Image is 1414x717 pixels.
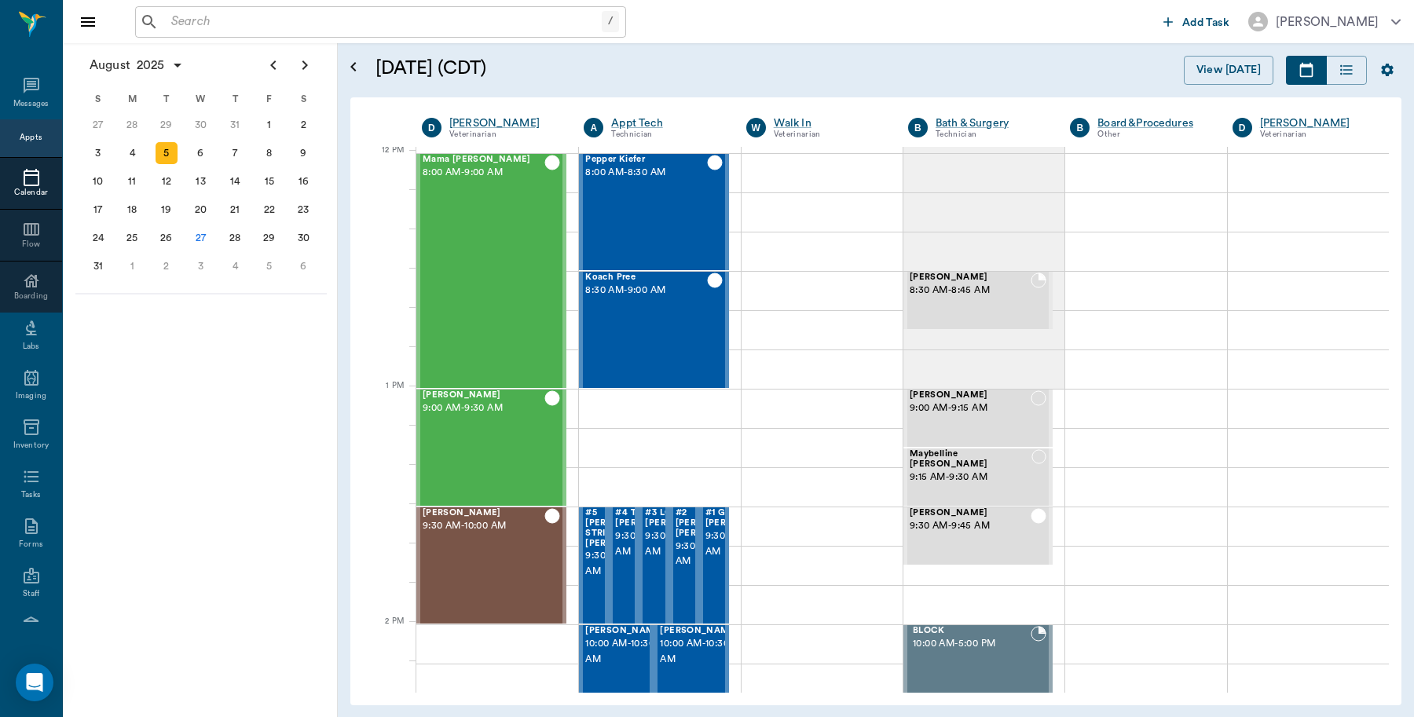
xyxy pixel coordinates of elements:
[1157,7,1236,36] button: Add Task
[156,227,178,249] div: Tuesday, August 26, 2025
[252,87,287,111] div: F
[1276,13,1379,31] div: [PERSON_NAME]
[579,271,728,389] div: CHECKED_OUT, 8:30 AM - 9:00 AM
[292,199,314,221] div: Saturday, August 23, 2025
[23,341,39,353] div: Labs
[1236,7,1413,36] button: [PERSON_NAME]
[190,255,212,277] div: Wednesday, September 3, 2025
[156,255,178,277] div: Tuesday, September 2, 2025
[344,37,363,97] button: Open calendar
[72,6,104,38] button: Close drawer
[910,449,1031,470] span: Maybelline [PERSON_NAME]
[660,636,738,668] span: 10:00 AM - 10:30 AM
[156,199,178,221] div: Tuesday, August 19, 2025
[121,142,143,164] div: Monday, August 4, 2025
[121,114,143,136] div: Monday, July 28, 2025
[165,11,602,33] input: Search
[910,508,1031,518] span: [PERSON_NAME]
[87,114,109,136] div: Sunday, July 27, 2025
[224,255,246,277] div: Thursday, September 4, 2025
[1097,128,1208,141] div: Other
[292,255,314,277] div: Saturday, September 6, 2025
[224,199,246,221] div: Thursday, August 21, 2025
[908,118,928,137] div: B
[676,539,754,570] span: 9:30 AM - 10:00 AM
[910,273,1031,283] span: [PERSON_NAME]
[1184,56,1273,85] button: View [DATE]
[81,87,115,111] div: S
[422,118,441,137] div: D
[87,170,109,192] div: Sunday, August 10, 2025
[1070,118,1090,137] div: B
[416,507,566,624] div: CHECKED_OUT, 9:30 AM - 10:00 AM
[190,199,212,221] div: Wednesday, August 20, 2025
[86,54,134,76] span: August
[645,529,723,560] span: 9:30 AM - 10:00 AM
[416,153,566,389] div: CHECKED_OUT, 8:00 AM - 9:00 AM
[903,507,1053,565] div: CHECKED_OUT, 9:30 AM - 9:45 AM
[286,87,321,111] div: S
[1260,115,1371,131] a: [PERSON_NAME]
[645,508,723,529] span: #3 LG BLACK [PERSON_NAME]
[82,49,192,81] button: August2025
[423,508,544,518] span: [PERSON_NAME]
[258,142,280,164] div: Friday, August 8, 2025
[585,165,706,181] span: 8:00 AM - 8:30 AM
[115,87,150,111] div: M
[936,115,1046,131] a: Bath & Surgery
[156,170,178,192] div: Tuesday, August 12, 2025
[615,508,694,529] span: #4 TIGER STRIPE [PERSON_NAME]
[121,255,143,277] div: Monday, September 1, 2025
[156,114,178,136] div: Tuesday, July 29, 2025
[615,529,694,560] span: 9:30 AM - 10:00 AM
[585,548,664,580] span: 9:30 AM - 10:00 AM
[21,489,41,501] div: Tasks
[416,389,566,507] div: CHECKED_OUT, 9:00 AM - 9:30 AM
[375,56,788,81] h5: [DATE] (CDT)
[156,142,178,164] div: Tuesday, August 5, 2025
[13,440,49,452] div: Inventory
[19,539,42,551] div: Forms
[609,507,639,624] div: CHECKED_OUT, 9:30 AM - 10:00 AM
[423,518,544,534] span: 9:30 AM - 10:00 AM
[910,401,1031,416] span: 9:00 AM - 9:15 AM
[121,199,143,221] div: Monday, August 18, 2025
[292,142,314,164] div: Saturday, August 9, 2025
[134,54,168,76] span: 2025
[903,271,1053,330] div: BOOKED, 8:30 AM - 8:45 AM
[611,115,722,131] div: Appt Tech
[87,255,109,277] div: Sunday, August 31, 2025
[903,448,1053,507] div: NOT_CONFIRMED, 9:15 AM - 9:30 AM
[258,49,289,81] button: Previous page
[910,518,1031,534] span: 9:30 AM - 9:45 AM
[423,155,544,165] span: Mama [PERSON_NAME]
[292,227,314,249] div: Saturday, August 30, 2025
[190,227,212,249] div: Today, Wednesday, August 27, 2025
[363,378,404,417] div: 1 PM
[363,613,404,653] div: 2 PM
[936,128,1046,141] div: Technician
[258,255,280,277] div: Friday, September 5, 2025
[87,142,109,164] div: Sunday, August 3, 2025
[258,199,280,221] div: Friday, August 22, 2025
[423,165,544,181] span: 8:00 AM - 9:00 AM
[292,114,314,136] div: Saturday, August 2, 2025
[121,170,143,192] div: Monday, August 11, 2025
[774,128,885,141] div: Veterinarian
[611,128,722,141] div: Technician
[910,390,1031,401] span: [PERSON_NAME]
[258,114,280,136] div: Friday, August 1, 2025
[585,626,664,636] span: [PERSON_NAME]
[363,142,404,181] div: 12 PM
[224,114,246,136] div: Thursday, July 31, 2025
[585,636,664,668] span: 10:00 AM - 10:30 AM
[913,636,1031,652] span: 10:00 AM - 5:00 PM
[190,114,212,136] div: Wednesday, July 30, 2025
[87,227,109,249] div: Sunday, August 24, 2025
[149,87,184,111] div: T
[1097,115,1208,131] div: Board &Procedures
[13,98,49,110] div: Messages
[449,115,560,131] div: [PERSON_NAME]
[289,49,321,81] button: Next page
